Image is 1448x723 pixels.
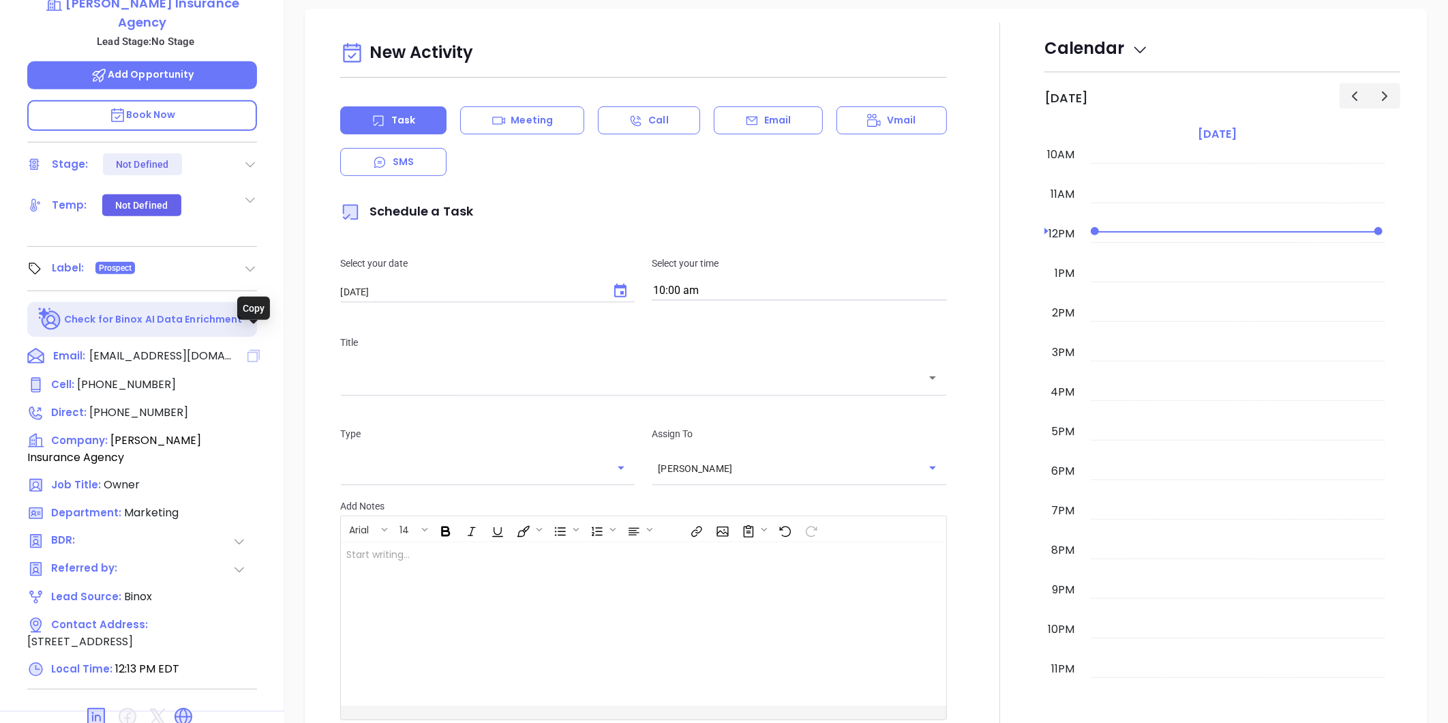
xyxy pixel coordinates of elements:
[340,426,635,441] p: Type
[652,426,947,441] p: Assign To
[1049,344,1077,361] div: 3pm
[547,518,582,541] span: Insert Unordered List
[393,155,414,169] p: SMS
[1049,582,1077,598] div: 9pm
[116,153,168,175] div: Not Defined
[340,256,635,271] p: Select your date
[104,477,140,492] span: Owner
[612,458,631,477] button: Open
[1044,37,1149,59] span: Calendar
[109,108,176,121] span: Book Now
[1049,661,1077,677] div: 11pm
[458,518,483,541] span: Italic
[1046,226,1077,242] div: 12pm
[51,617,148,632] span: Contact Address:
[51,477,101,492] span: Job Title:
[342,518,379,541] button: Arial
[392,518,431,541] span: Font size
[607,278,634,305] button: Choose date, selected date is Oct 10, 2025
[1048,384,1077,400] div: 4pm
[735,518,770,541] span: Surveys
[1048,186,1077,203] div: 11am
[584,518,619,541] span: Insert Ordered List
[27,634,133,649] span: [STREET_ADDRESS]
[53,348,85,366] span: Email:
[342,523,376,533] span: Arial
[91,68,194,81] span: Add Opportunity
[124,505,179,520] span: Marketing
[652,256,947,271] p: Select your time
[923,458,942,477] button: Open
[923,368,942,387] button: Open
[64,312,242,327] p: Check for Binox AI Data Enrichment
[1045,621,1077,638] div: 10pm
[1044,91,1088,106] h2: [DATE]
[99,261,132,276] span: Prospect
[393,523,416,533] span: 14
[683,518,708,541] span: Insert link
[124,589,152,604] span: Binox
[52,258,85,278] div: Label:
[237,297,270,320] div: Copy
[51,405,87,419] span: Direct :
[27,432,201,465] span: [PERSON_NAME] Insurance Agency
[51,662,112,676] span: Local Time:
[391,113,415,128] p: Task
[51,505,121,520] span: Department:
[1052,265,1077,282] div: 1pm
[709,518,734,541] span: Insert Image
[51,433,108,447] span: Company:
[511,113,553,128] p: Meeting
[340,499,947,514] p: Add Notes
[51,561,122,578] span: Referred by:
[648,113,668,128] p: Call
[340,203,473,220] span: Schedule a Task
[51,533,122,550] span: BDR:
[1340,83,1370,108] button: Previous day
[484,518,509,541] span: Underline
[1370,83,1400,108] button: Next day
[115,194,168,216] div: Not Defined
[1049,503,1077,519] div: 7pm
[1049,305,1077,321] div: 2pm
[77,377,176,392] span: [PHONE_NUMBER]
[510,518,545,541] span: Fill color or set the text color
[1049,542,1077,559] div: 8pm
[340,36,947,71] div: New Activity
[52,154,89,175] div: Stage:
[340,285,601,299] input: MM/DD/YYYY
[1195,125,1239,144] a: [DATE]
[798,518,822,541] span: Redo
[887,113,916,128] p: Vmail
[89,348,232,364] span: [EMAIL_ADDRESS][DOMAIN_NAME]
[620,518,656,541] span: Align
[1049,424,1077,440] div: 5pm
[772,518,796,541] span: Undo
[342,518,391,541] span: Font family
[51,377,74,392] span: Cell :
[89,404,188,420] span: [PHONE_NUMBER]
[34,33,257,50] p: Lead Stage: No Stage
[38,308,62,331] img: Ai-Enrich-DaqCidB-.svg
[393,518,419,541] button: 14
[51,589,121,604] span: Lead Source:
[52,195,87,216] div: Temp:
[764,113,791,128] p: Email
[1049,463,1077,479] div: 6pm
[1044,147,1077,163] div: 10am
[115,661,179,677] span: 12:13 PM EDT
[340,335,947,350] p: Title
[432,518,457,541] span: Bold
